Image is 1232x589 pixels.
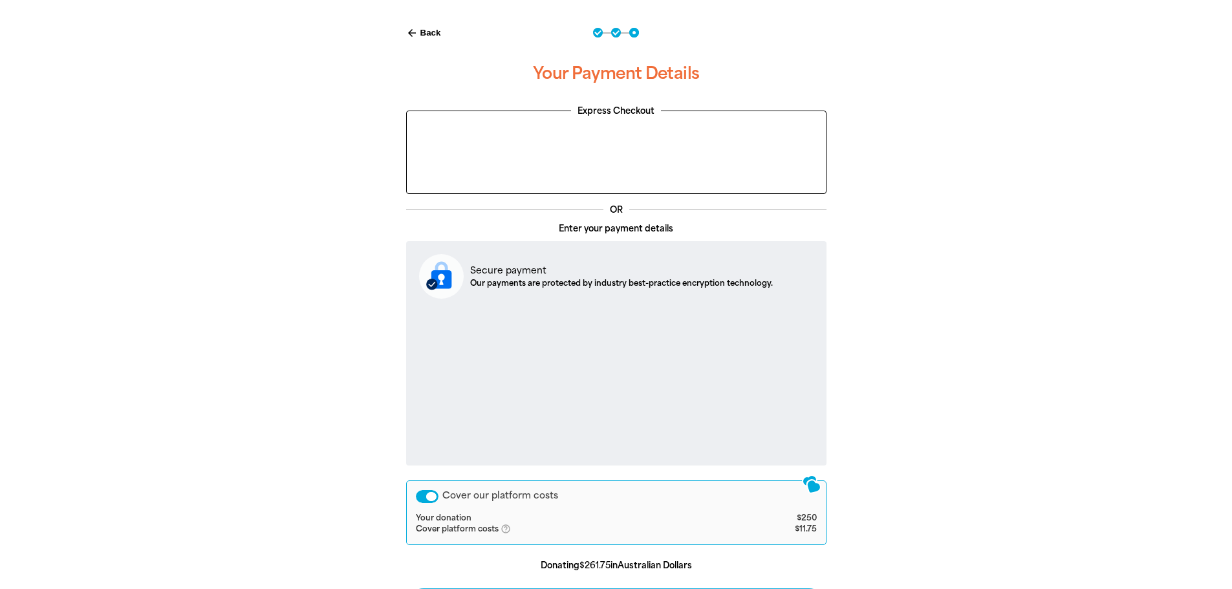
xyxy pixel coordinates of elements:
i: help_outlined [501,524,521,534]
h3: Your Payment Details [406,53,827,94]
b: $261.75 [579,561,611,570]
p: Donating in Australian Dollars [406,559,827,572]
iframe: Secure payment input frame [416,309,816,455]
button: Navigate to step 2 of 3 to enter your details [611,28,621,37]
p: OR [603,204,629,217]
button: Navigate to step 3 of 3 to enter your payment details [629,28,639,37]
p: Secure payment [470,264,773,277]
p: Our payments are protected by industry best-practice encryption technology. [470,277,773,289]
iframe: Secure payment button frame [413,118,819,145]
iframe: PayPal-paypal [413,150,819,186]
button: Cover our platform costs [416,490,438,503]
td: Cover platform costs [416,524,742,535]
td: Your donation [416,513,742,524]
button: Back [401,22,446,44]
i: arrow_back [406,27,418,39]
td: $11.75 [742,524,816,535]
button: Navigate to step 1 of 3 to enter your donation amount [593,28,603,37]
legend: Express Checkout [571,105,661,118]
td: $250 [742,513,816,524]
p: Enter your payment details [406,222,827,235]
